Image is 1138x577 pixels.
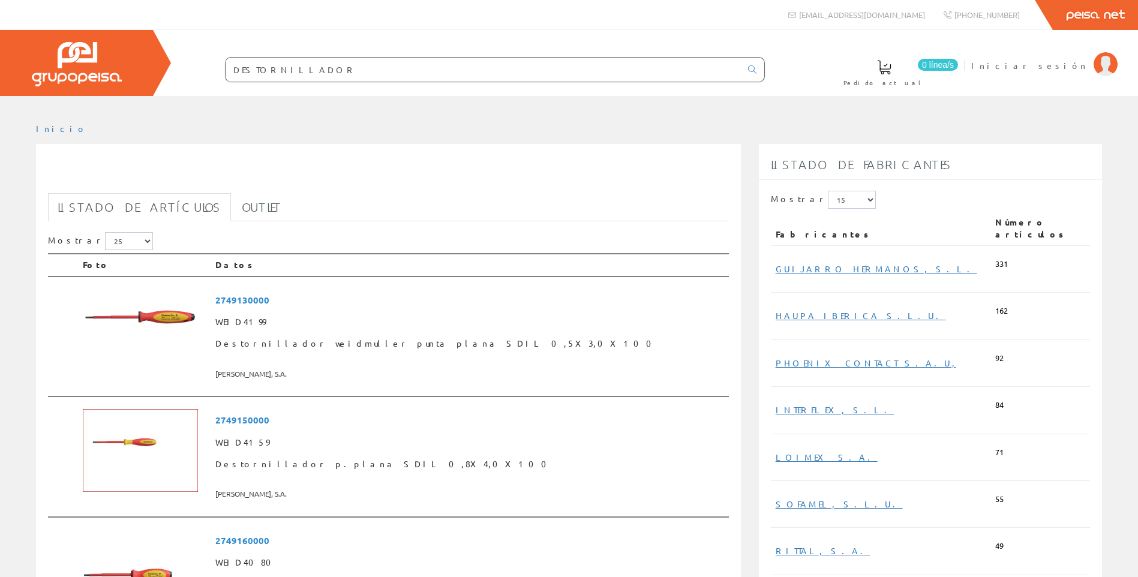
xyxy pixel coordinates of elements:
span: WEID4159 [215,432,724,453]
img: Foto artículo Destornillador p.plana SDIL 0,8X4,0X100 (192x138.19469026549) [83,409,198,492]
a: HAUPA IBERICA S.L.U. [776,310,946,321]
h1: DESTORNILLADOR [48,163,729,187]
span: WEID4199 [215,311,724,333]
label: Mostrar [48,232,153,250]
span: [PERSON_NAME], S.A. [215,484,724,504]
th: Foto [78,254,211,277]
a: PHOENIX CONTACT S.A.U, [776,357,956,368]
a: RITTAL, S.A. [776,545,870,556]
a: Iniciar sesión [971,50,1118,61]
a: INTERFLEX, S.L. [776,404,894,415]
a: Inicio [36,123,87,134]
span: [EMAIL_ADDRESS][DOMAIN_NAME] [799,10,925,20]
span: 162 [995,305,1008,317]
a: Listado de artículos [48,193,231,221]
span: 2749160000 [215,530,724,552]
span: 331 [995,259,1008,270]
a: SOFAMEL, S.L.U. [776,498,903,509]
span: 92 [995,353,1004,364]
span: 49 [995,540,1004,552]
span: Destornillador p.plana SDIL 0,8X4,0X100 [215,453,724,475]
span: Pedido actual [843,77,925,89]
span: Iniciar sesión [971,59,1088,71]
img: Grupo Peisa [32,42,122,86]
span: WEID4080 [215,552,724,573]
span: [PERSON_NAME], S.A. [215,364,724,384]
th: Fabricantes [771,212,990,245]
a: Outlet [232,193,292,221]
span: 71 [995,447,1004,458]
span: 2749130000 [215,289,724,311]
a: LOIMEX S.A. [776,452,878,462]
span: 2749150000 [215,409,724,431]
th: Datos [211,254,729,277]
span: 55 [995,494,1004,505]
select: Mostrar [828,191,876,209]
span: [PHONE_NUMBER] [954,10,1020,20]
span: 0 línea/s [918,59,958,71]
input: Buscar ... [226,58,741,82]
th: Número artículos [990,212,1090,245]
span: Listado de fabricantes [771,157,952,172]
label: Mostrar [771,191,876,209]
img: Foto artículo Destornillador weidmuller punta plana SDIL 0,5X3,0X100 (192x85.362880886427) [83,289,198,340]
span: Destornillador weidmuller punta plana SDIL 0,5X3,0X100 [215,333,724,354]
span: 84 [995,399,1004,411]
select: Mostrar [105,232,153,250]
a: GUIJARRO HERMANOS, S.L. [776,263,977,274]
